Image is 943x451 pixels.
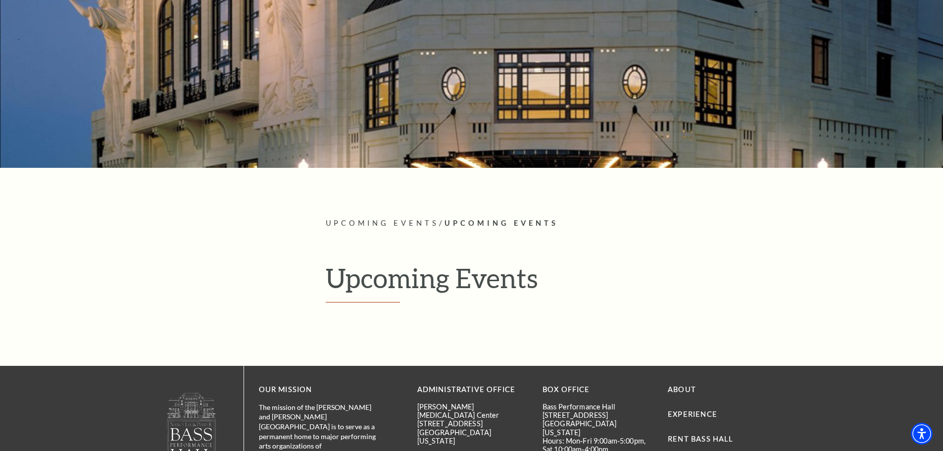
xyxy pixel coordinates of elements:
[417,428,528,446] p: [GEOGRAPHIC_DATA][US_STATE]
[445,219,558,227] span: Upcoming Events
[326,217,779,230] p: /
[668,385,696,394] a: About
[417,402,528,420] p: [PERSON_NAME][MEDICAL_DATA] Center
[417,419,528,428] p: [STREET_ADDRESS]
[326,262,779,302] h1: Upcoming Events
[259,384,383,396] p: OUR MISSION
[543,419,653,437] p: [GEOGRAPHIC_DATA][US_STATE]
[668,435,733,443] a: Rent Bass Hall
[543,402,653,411] p: Bass Performance Hall
[668,410,717,418] a: Experience
[326,219,440,227] span: Upcoming Events
[543,411,653,419] p: [STREET_ADDRESS]
[417,384,528,396] p: Administrative Office
[911,423,933,445] div: Accessibility Menu
[543,384,653,396] p: BOX OFFICE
